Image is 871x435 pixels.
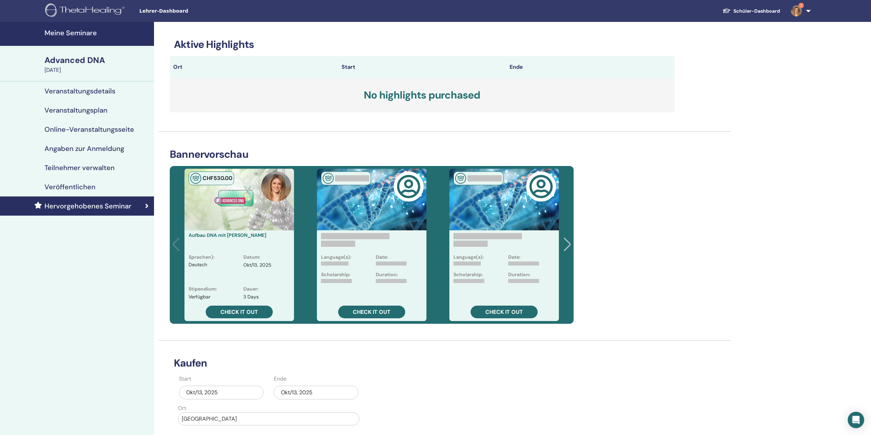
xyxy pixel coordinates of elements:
h4: Teilnehmer verwalten [44,164,115,172]
span: Check it out [485,308,523,316]
a: Advanced DNA[DATE] [40,54,154,74]
label: Ort [178,404,186,412]
h3: No highlights purchased [170,78,675,112]
img: graduation-cap-white.svg [722,8,731,14]
span: 3 [798,3,804,8]
div: Open Intercom Messenger [848,412,864,428]
a: Aufbau DNA mit [PERSON_NAME] [189,232,266,238]
span: Check it out [353,308,390,316]
h3: Kaufen [170,357,675,369]
p: Duration: [508,271,530,278]
p: Stipendium : [189,285,217,293]
p: Verfügbar [189,293,210,300]
span: Check it out [220,308,258,316]
p: Datum : [243,254,260,261]
a: Check it out [471,306,538,318]
div: [DATE] [44,66,150,74]
h3: Bannervorschau [170,148,574,161]
h4: Veranstaltungsplan [44,106,107,114]
p: Duration: [376,271,398,278]
p: Deutsch [189,261,207,280]
p: Sprachen) : [189,254,215,261]
th: Ende [506,56,675,78]
p: Language(s): [453,254,484,261]
a: Check it out [206,306,273,318]
div: Okt/13, 2025 [274,386,358,399]
p: Language(s): [321,254,351,261]
p: Scholarship: [321,271,350,278]
label: Start [179,375,191,383]
span: Lehrer-Dashboard [139,8,242,15]
span: CHF 530 .00 [203,175,232,182]
th: Ort [170,56,338,78]
img: logo.png [45,3,127,19]
p: Dauer : [243,285,259,293]
a: Schüler-Dashboard [717,5,785,17]
h4: Meine Seminare [44,29,150,37]
p: Date: [376,254,388,261]
h4: Hervorgehobenes Seminar [44,202,131,210]
label: Ende [274,375,286,383]
img: default.jpg [261,171,291,202]
p: Scholarship: [453,271,483,278]
h4: Online-Veranstaltungsseite [44,125,134,133]
img: In-Person Seminar [323,173,334,184]
h3: Aktive Highlights [170,38,675,51]
div: Okt/13, 2025 [179,386,264,399]
img: In-Person Seminar [455,173,466,184]
p: 3 Days [243,293,259,300]
img: user-circle-regular.svg [529,175,553,199]
img: default.jpg [791,5,802,16]
img: user-circle-regular.svg [397,175,421,199]
h4: Angaben zur Anmeldung [44,144,124,153]
h4: Veranstaltungsdetails [44,87,115,95]
h4: Veröffentlichen [44,183,95,191]
div: Advanced DNA [44,54,150,66]
img: In-Person Seminar [190,173,201,184]
p: Okt/13, 2025 [243,261,271,269]
p: Date: [508,254,521,261]
th: Start [338,56,507,78]
a: Check it out [338,306,405,318]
